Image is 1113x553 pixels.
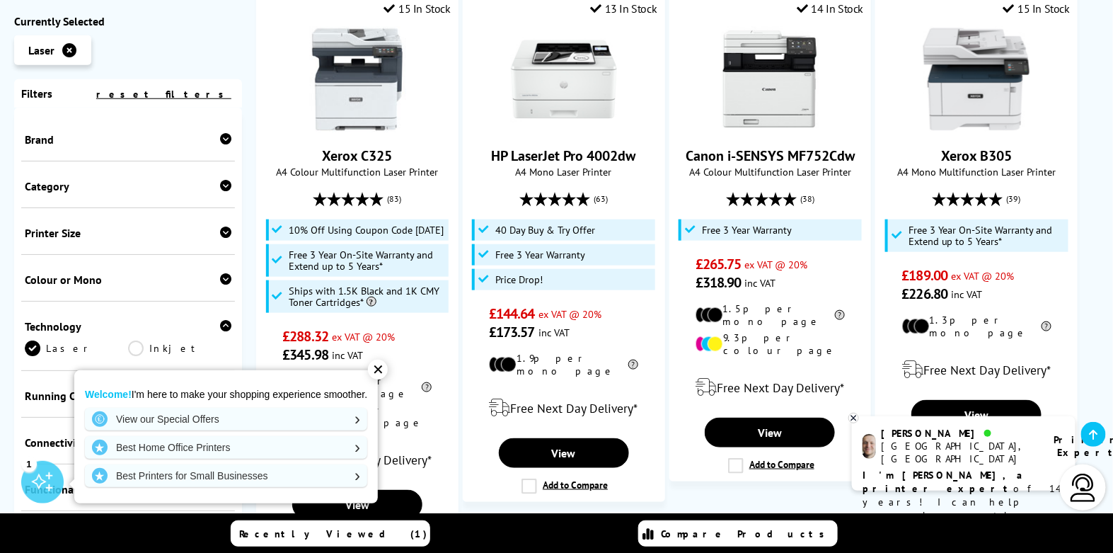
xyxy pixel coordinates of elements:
[85,436,367,459] a: Best Home Office Printers
[25,341,128,356] a: Laser
[14,14,242,28] div: Currently Selected
[282,327,328,346] span: £288.32
[495,249,585,261] span: Free 3 Year Warranty
[590,1,657,16] div: 13 In Stock
[499,438,629,468] a: View
[797,1,863,16] div: 14 In Stock
[717,26,823,132] img: Canon i-SENSYS MF752Cdw
[923,26,1030,132] img: Xerox B305
[25,132,231,147] div: Brand
[902,266,948,285] span: £189.00
[538,307,601,321] span: ex VAT @ 20%
[292,490,422,520] a: View
[25,319,231,333] div: Technology
[1069,474,1097,502] img: user-headset-light.svg
[21,456,37,472] div: 1
[368,360,388,380] div: ✕
[495,224,595,236] span: 40 Day Buy & Try Offer
[1003,1,1070,16] div: 15 In Stock
[902,285,948,303] span: £226.80
[863,469,1027,495] b: I'm [PERSON_NAME], a printer expert
[863,469,1065,536] p: of 14 years! I can help you choose the right product
[25,435,231,450] div: Connectivity
[471,388,657,428] div: modal_delivery
[1007,186,1021,212] span: (39)
[882,440,1037,465] div: [GEOGRAPHIC_DATA], [GEOGRAPHIC_DATA]
[25,226,231,240] div: Printer Size
[85,388,367,401] p: I'm here to make your shopping experience smoother.
[25,389,231,403] div: Running Costs
[941,147,1012,165] a: Xerox B305
[282,346,328,364] span: £345.98
[495,274,543,285] span: Price Drop!
[289,249,446,272] span: Free 3 Year On-Site Warranty and Extend up to 5 Years*
[128,341,231,356] a: Inkjet
[923,121,1030,135] a: Xerox B305
[717,121,823,135] a: Canon i-SENSYS MF752Cdw
[909,224,1065,247] span: Free 3 Year On-Site Warranty and Extend up to 5 Years*
[662,528,833,540] span: Compare Products
[289,224,444,236] span: 10% Off Using Coupon Code [DATE]
[304,26,410,132] img: Xerox C325
[882,427,1037,440] div: [PERSON_NAME]
[21,86,52,101] span: Filters
[28,43,54,57] span: Laser
[696,302,845,328] li: 1.5p per mono page
[951,287,982,301] span: inc VAT
[638,520,838,547] a: Compare Products
[696,255,742,273] span: £265.75
[745,276,776,290] span: inc VAT
[511,26,617,132] img: HP LaserJet Pro 4002dw
[686,147,855,165] a: Canon i-SENSYS MF752Cdw
[521,479,608,494] label: Add to Compare
[387,186,401,212] span: (83)
[745,258,808,271] span: ex VAT @ 20%
[951,269,1014,283] span: ex VAT @ 20%
[883,350,1070,389] div: modal_delivery
[696,331,845,357] li: 9.3p per colour page
[594,186,608,212] span: (63)
[25,273,231,287] div: Colour or Mono
[289,285,446,308] span: Ships with 1.5K Black and 1K CMY Toner Cartridges*
[332,348,363,362] span: inc VAT
[883,165,1070,178] span: A4 Mono Multifunction Laser Printer
[728,458,814,474] label: Add to Compare
[85,408,367,431] a: View our Special Offers
[705,418,835,447] a: View
[322,147,392,165] a: Xerox C325
[538,326,570,339] span: inc VAT
[863,434,876,459] img: ashley-livechat.png
[911,400,1042,430] a: View
[332,330,395,343] span: ex VAT @ 20%
[696,273,742,292] span: £318.90
[489,352,638,377] li: 1.9p per mono page
[702,224,792,236] span: Free 3 Year Warranty
[489,323,535,341] span: £173.57
[304,121,410,135] a: Xerox C325
[511,121,617,135] a: HP LaserJet Pro 4002dw
[384,1,451,16] div: 15 In Stock
[677,165,864,178] span: A4 Colour Multifunction Laser Printer
[264,165,451,178] span: A4 Colour Multifunction Laser Printer
[85,389,132,400] strong: Welcome!
[85,464,367,487] a: Best Printers for Small Businesses
[231,520,430,547] a: Recently Viewed (1)
[240,528,428,540] span: Recently Viewed (1)
[471,165,657,178] span: A4 Mono Laser Printer
[800,186,814,212] span: (38)
[96,88,231,101] a: reset filters
[489,304,535,323] span: £144.64
[677,367,864,407] div: modal_delivery
[902,314,1051,339] li: 1.3p per mono page
[492,147,636,165] a: HP LaserJet Pro 4002dw
[25,179,231,193] div: Category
